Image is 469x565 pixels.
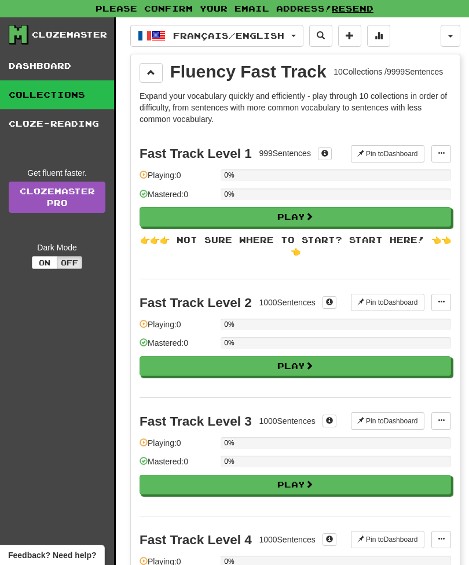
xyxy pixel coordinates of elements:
button: Play [140,356,451,376]
div: 10 Collections / 9999 Sentences [334,66,443,77]
button: Search sentences [309,25,332,47]
div: Mastered: 0 [140,337,215,356]
button: Play [140,475,451,494]
div: 999 Sentences [259,147,311,159]
div: Mastered: 0 [140,456,215,475]
div: Fast Track Level 1 [140,146,252,161]
div: Fast Track Level 3 [140,414,252,429]
button: Pin toDashboard [351,412,424,430]
button: Pin toDashboard [351,531,424,548]
button: Pin toDashboard [351,145,424,163]
div: Fast Track Level 2 [140,296,252,310]
div: Clozemaster [32,29,107,40]
div: Playing: 0 [140,437,215,456]
a: ClozemasterPro [9,182,105,213]
div: Dark Mode [9,242,105,253]
div: Fast Track Level 4 [140,533,252,547]
div: Playing: 0 [140,319,215,338]
div: 👉👉👉 Not sure where to start? Start here! 👈👈👈 [140,234,451,257]
a: Resend [332,3,373,13]
div: Fluency Fast Track [170,63,327,80]
span: Français / English [173,31,284,40]
div: Get fluent faster. [9,167,105,179]
button: Add sentence to collection [338,25,361,47]
div: Playing: 0 [140,169,215,189]
button: Pin toDashboard [351,294,424,311]
button: Off [57,256,82,269]
div: 1000 Sentences [259,415,315,427]
div: Mastered: 0 [140,189,215,208]
button: More stats [367,25,390,47]
p: Expand your vocabulary quickly and efficiently - play through 10 collections in order of difficul... [140,90,451,125]
button: Play [140,207,451,227]
button: Français/English [130,25,303,47]
div: 1000 Sentences [259,297,315,308]
span: Open feedback widget [8,549,96,561]
button: On [32,256,57,269]
div: 1000 Sentences [259,534,315,545]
